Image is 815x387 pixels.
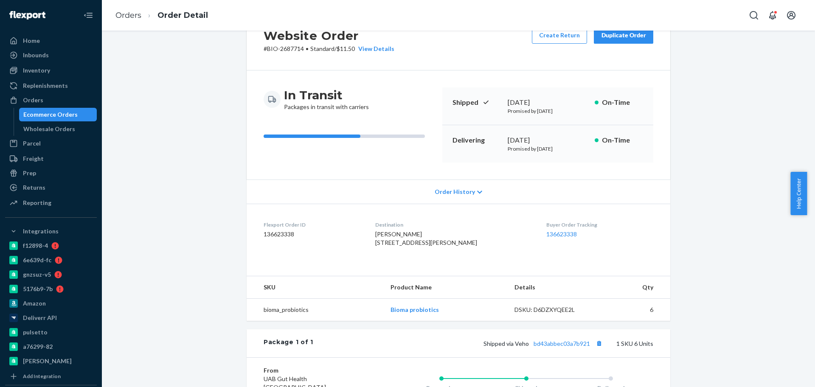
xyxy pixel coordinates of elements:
[5,196,97,210] a: Reporting
[23,314,57,322] div: Deliverr API
[23,227,59,236] div: Integrations
[157,11,208,20] a: Order Detail
[23,241,48,250] div: f12898-4
[5,48,97,62] a: Inbounds
[284,87,369,103] h3: In Transit
[508,135,588,145] div: [DATE]
[783,7,800,24] button: Open account menu
[115,11,141,20] a: Orders
[284,87,369,111] div: Packages in transit with carriers
[5,340,97,353] a: a76299-82
[5,64,97,77] a: Inventory
[23,51,49,59] div: Inbounds
[5,371,97,381] a: Add Integration
[790,172,807,215] button: Help Center
[355,45,394,53] button: View Details
[483,340,604,347] span: Shipped via Veho
[5,224,97,238] button: Integrations
[5,137,97,150] a: Parcel
[19,108,97,121] a: Ecommerce Orders
[264,221,362,228] dt: Flexport Order ID
[5,34,97,48] a: Home
[546,221,653,228] dt: Buyer Order Tracking
[310,45,334,52] span: Standard
[109,3,215,28] ol: breadcrumbs
[601,31,646,39] div: Duplicate Order
[264,27,394,45] h2: Website Order
[23,199,51,207] div: Reporting
[5,354,97,368] a: [PERSON_NAME]
[306,45,309,52] span: •
[5,282,97,296] a: 5176b9-7b
[601,299,670,321] td: 6
[23,154,44,163] div: Freight
[80,7,97,24] button: Close Navigation
[534,340,590,347] a: bd43abbec03a7b921
[452,98,501,107] p: Shipped
[23,342,53,351] div: a76299-82
[23,373,61,380] div: Add Integration
[435,188,475,196] span: Order History
[23,270,51,279] div: gnzsuz-v5
[508,145,588,152] p: Promised by [DATE]
[601,276,670,299] th: Qty
[264,230,362,238] dd: 136623338
[23,110,78,119] div: Ecommerce Orders
[5,268,97,281] a: gnzsuz-v5
[5,311,97,325] a: Deliverr API
[5,181,97,194] a: Returns
[391,306,439,313] a: Bioma probiotics
[19,122,97,136] a: Wholesale Orders
[23,357,72,365] div: [PERSON_NAME]
[5,152,97,165] a: Freight
[23,66,50,75] div: Inventory
[514,306,594,314] div: DSKU: D6DZXYQEE2L
[508,107,588,115] p: Promised by [DATE]
[5,253,97,267] a: 6e639d-fc
[593,338,604,349] button: Copy tracking number
[23,96,43,104] div: Orders
[5,325,97,339] a: pulsetto
[264,45,394,53] p: # BIO-2687714 / $11.50
[546,230,577,238] a: 136623338
[23,183,45,192] div: Returns
[264,366,365,375] dt: From
[508,98,588,107] div: [DATE]
[764,7,781,24] button: Open notifications
[5,297,97,310] a: Amazon
[23,328,48,337] div: pulsetto
[23,285,53,293] div: 5176b9-7b
[264,338,313,349] div: Package 1 of 1
[602,98,643,107] p: On-Time
[375,230,477,246] span: [PERSON_NAME] [STREET_ADDRESS][PERSON_NAME]
[5,79,97,93] a: Replenishments
[313,338,653,349] div: 1 SKU 6 Units
[745,7,762,24] button: Open Search Box
[594,27,653,44] button: Duplicate Order
[452,135,501,145] p: Delivering
[375,221,533,228] dt: Destination
[5,239,97,252] a: f12898-4
[247,299,384,321] td: bioma_probiotics
[23,81,68,90] div: Replenishments
[384,276,507,299] th: Product Name
[508,276,601,299] th: Details
[23,36,40,45] div: Home
[23,125,75,133] div: Wholesale Orders
[532,27,587,44] button: Create Return
[5,93,97,107] a: Orders
[602,135,643,145] p: On-Time
[23,169,36,177] div: Prep
[23,299,46,308] div: Amazon
[23,139,41,148] div: Parcel
[247,276,384,299] th: SKU
[5,166,97,180] a: Prep
[9,11,45,20] img: Flexport logo
[23,256,51,264] div: 6e639d-fc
